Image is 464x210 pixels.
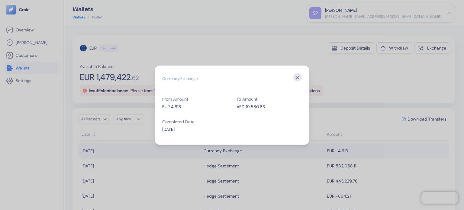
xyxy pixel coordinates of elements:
[237,103,302,110] div: AED 19,580.63
[162,103,227,110] div: EUR 4,613
[237,97,302,101] div: To Amount
[162,73,302,89] h2: Currency Exchange
[162,119,227,124] div: Completed Date
[162,126,227,132] div: [DATE]
[162,97,227,101] div: From Amount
